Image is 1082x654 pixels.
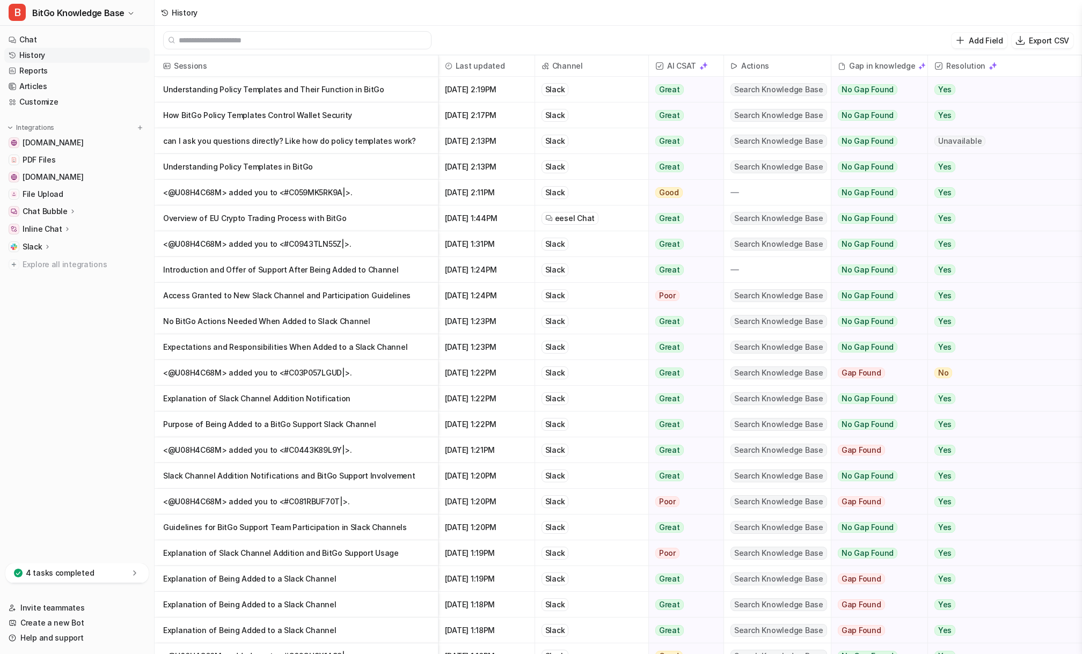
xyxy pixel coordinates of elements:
[6,124,14,131] img: expand menu
[163,205,429,231] p: Overview of EU Crypto Trading Process with BitGo
[163,180,429,205] p: <@U08H4C68M> added you to <#C059MK5RK9A|>.
[934,213,955,224] span: Yes
[4,79,150,94] a: Articles
[26,568,94,578] p: 4 tasks completed
[655,522,684,533] span: Great
[542,469,569,482] div: Slack
[730,572,827,585] span: Search Knowledge Base
[934,522,955,533] span: Yes
[443,463,530,489] span: [DATE] 1:20PM
[934,290,955,301] span: Yes
[655,548,679,559] span: Poor
[838,342,897,352] span: No Gap Found
[655,84,684,95] span: Great
[443,180,530,205] span: [DATE] 2:11PM
[11,139,17,146] img: www.bitgo.com
[4,257,150,272] a: Explore all integrations
[443,283,530,308] span: [DATE] 1:24PM
[443,231,530,257] span: [DATE] 1:31PM
[934,445,955,455] span: Yes
[934,625,955,636] span: Yes
[7,4,27,25] button: go back
[653,55,719,77] span: AI CSAT
[443,386,530,411] span: [DATE] 1:22PM
[928,77,1069,102] button: Yes
[68,351,77,360] button: Start recording
[655,445,684,455] span: Great
[649,154,717,180] button: Great
[649,128,717,154] button: Great
[542,315,569,328] div: Slack
[730,315,827,328] span: Search Knowledge Base
[542,160,569,173] div: Slack
[23,256,145,273] span: Explore all integrations
[11,226,17,232] img: Inline Chat
[443,77,530,102] span: [DATE] 2:19PM
[969,35,1003,46] p: Add Field
[838,496,885,507] span: Gap Found
[4,32,150,47] a: Chat
[730,135,827,148] span: Search Knowledge Base
[838,316,897,327] span: No Gap Found
[730,109,827,122] span: Search Knowledge Base
[184,347,201,364] button: Send a message…
[928,283,1069,308] button: Yes
[26,201,49,209] b: 1 day
[1029,35,1069,46] p: Export CSV
[655,393,684,404] span: Great
[655,342,684,352] span: Great
[443,618,530,643] span: [DATE] 1:18PM
[730,469,827,482] span: Search Knowledge Base
[4,63,150,78] a: Reports
[730,392,827,405] span: Search Knowledge Base
[730,289,827,302] span: Search Knowledge Base
[163,592,429,618] p: Explanation of Being Added to a Slack Channel
[655,110,684,121] span: Great
[928,515,1069,540] button: Yes
[730,598,827,611] span: Search Knowledge Base
[934,187,955,198] span: Yes
[542,418,569,431] div: Slack
[4,135,150,150] a: www.bitgo.com[DOMAIN_NAME]
[443,55,530,77] span: Last updated
[4,94,150,109] a: Customize
[51,351,60,360] button: Upload attachment
[34,351,42,360] button: Gif picker
[831,334,919,360] button: No Gap Found
[163,283,429,308] p: Access Granted to New Slack Channel and Participation Guidelines
[4,615,150,630] a: Create a new Bot
[542,263,569,276] div: Slack
[831,437,919,463] button: Gap Found
[934,393,955,404] span: Yes
[649,489,717,515] button: Poor
[9,4,26,21] span: B
[928,618,1069,643] button: Yes
[838,136,897,146] span: No Gap Found
[443,540,530,566] span: [DATE] 1:19PM
[831,205,919,231] button: No Gap Found
[443,360,530,386] span: [DATE] 1:22PM
[928,180,1069,205] button: Yes
[934,574,955,584] span: Yes
[649,592,717,618] button: Great
[730,495,827,508] span: Search Knowledge Base
[730,624,827,637] span: Search Knowledge Base
[649,334,717,360] button: Great
[649,360,717,386] button: Great
[163,463,429,489] p: Slack Channel Addition Notifications and BitGo Support Involvement
[163,128,429,154] p: can I ask you questions directly? Like how do policy templates work?
[9,136,176,217] div: You’ll get replies here and in your email:✉️[EMAIL_ADDRESS][DOMAIN_NAME]Our usual reply time🕒1 da...
[838,290,897,301] span: No Gap Found
[163,515,429,540] p: Guidelines for BitGo Support Team Participation in Slack Channels
[649,411,717,437] button: Great
[831,283,919,308] button: No Gap Found
[542,521,569,534] div: Slack
[163,154,429,180] p: Understanding Policy Templates in BitGo
[934,161,955,172] span: Yes
[542,83,569,96] div: Slack
[649,257,717,283] button: Great
[838,548,897,559] span: No Gap Found
[655,213,684,224] span: Great
[934,84,955,95] span: Yes
[649,540,717,566] button: Poor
